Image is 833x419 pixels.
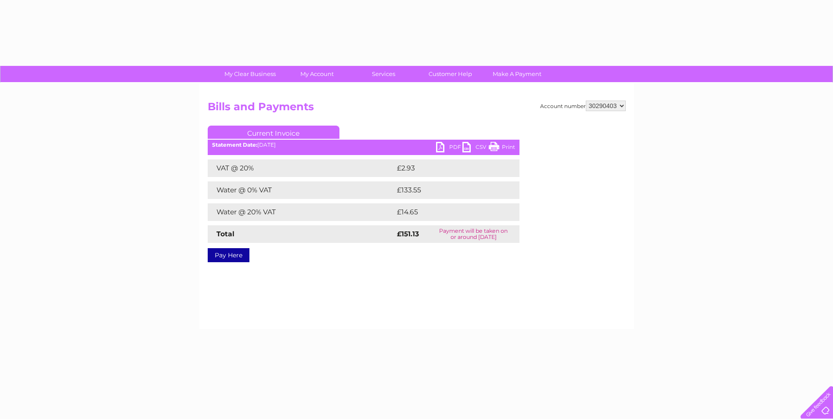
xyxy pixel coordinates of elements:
[216,230,234,238] strong: Total
[208,126,339,139] a: Current Invoice
[208,142,519,148] div: [DATE]
[208,181,395,199] td: Water @ 0% VAT
[395,159,499,177] td: £2.93
[397,230,419,238] strong: £151.13
[395,203,501,221] td: £14.65
[489,142,515,155] a: Print
[214,66,286,82] a: My Clear Business
[540,101,626,111] div: Account number
[347,66,420,82] a: Services
[212,141,257,148] b: Statement Date:
[208,248,249,262] a: Pay Here
[208,159,395,177] td: VAT @ 20%
[281,66,353,82] a: My Account
[436,142,462,155] a: PDF
[395,181,503,199] td: £133.55
[462,142,489,155] a: CSV
[414,66,487,82] a: Customer Help
[481,66,553,82] a: Make A Payment
[208,203,395,221] td: Water @ 20% VAT
[208,101,626,117] h2: Bills and Payments
[428,225,519,243] td: Payment will be taken on or around [DATE]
